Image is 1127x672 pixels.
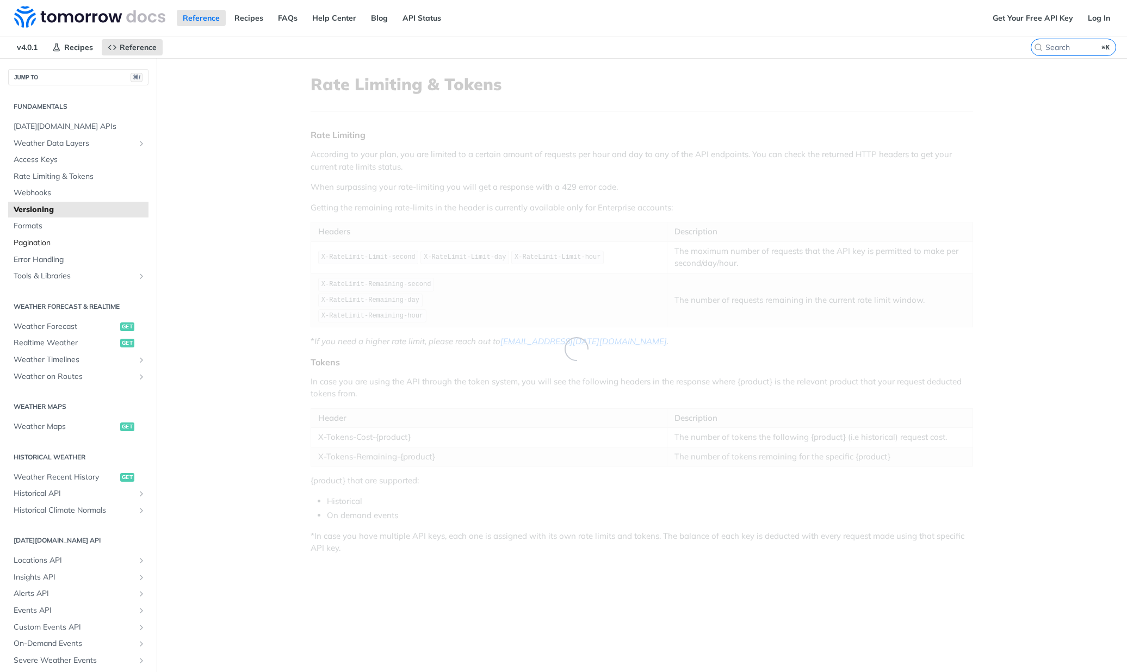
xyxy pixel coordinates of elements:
[8,652,148,669] a: Severe Weather EventsShow subpages for Severe Weather Events
[14,6,165,28] img: Tomorrow.io Weather API Docs
[14,638,134,649] span: On-Demand Events
[8,119,148,135] a: [DATE][DOMAIN_NAME] APIs
[137,606,146,615] button: Show subpages for Events API
[8,352,148,368] a: Weather TimelinesShow subpages for Weather Timelines
[8,569,148,586] a: Insights APIShow subpages for Insights API
[8,452,148,462] h2: Historical Weather
[14,204,146,215] span: Versioning
[46,39,99,55] a: Recipes
[14,555,134,566] span: Locations API
[8,502,148,519] a: Historical Climate NormalsShow subpages for Historical Climate Normals
[120,322,134,331] span: get
[14,254,146,265] span: Error Handling
[228,10,269,26] a: Recipes
[14,221,146,232] span: Formats
[8,552,148,569] a: Locations APIShow subpages for Locations API
[14,138,134,149] span: Weather Data Layers
[137,489,146,498] button: Show subpages for Historical API
[8,69,148,85] button: JUMP TO⌘/
[14,421,117,432] span: Weather Maps
[137,139,146,148] button: Show subpages for Weather Data Layers
[1099,42,1113,53] kbd: ⌘K
[14,505,134,516] span: Historical Climate Normals
[14,371,134,382] span: Weather on Routes
[137,656,146,665] button: Show subpages for Severe Weather Events
[987,10,1079,26] a: Get Your Free API Key
[8,586,148,602] a: Alerts APIShow subpages for Alerts API
[131,73,143,82] span: ⌘/
[306,10,362,26] a: Help Center
[14,338,117,349] span: Realtime Weather
[1034,43,1043,52] svg: Search
[14,171,146,182] span: Rate Limiting & Tokens
[137,506,146,515] button: Show subpages for Historical Climate Normals
[14,354,134,365] span: Weather Timelines
[8,369,148,385] a: Weather on RoutesShow subpages for Weather on Routes
[8,135,148,152] a: Weather Data LayersShow subpages for Weather Data Layers
[14,121,146,132] span: [DATE][DOMAIN_NAME] APIs
[8,602,148,619] a: Events APIShow subpages for Events API
[14,154,146,165] span: Access Keys
[8,419,148,435] a: Weather Mapsget
[137,556,146,565] button: Show subpages for Locations API
[8,268,148,284] a: Tools & LibrariesShow subpages for Tools & Libraries
[397,10,447,26] a: API Status
[14,605,134,616] span: Events API
[8,302,148,312] h2: Weather Forecast & realtime
[14,188,146,198] span: Webhooks
[14,321,117,332] span: Weather Forecast
[272,10,304,26] a: FAQs
[137,639,146,648] button: Show subpages for On-Demand Events
[365,10,394,26] a: Blog
[8,536,148,545] h2: [DATE][DOMAIN_NAME] API
[8,202,148,218] a: Versioning
[102,39,163,55] a: Reference
[64,42,93,52] span: Recipes
[8,335,148,351] a: Realtime Weatherget
[8,619,148,636] a: Custom Events APIShow subpages for Custom Events API
[177,10,226,26] a: Reference
[120,339,134,347] span: get
[14,271,134,282] span: Tools & Libraries
[137,356,146,364] button: Show subpages for Weather Timelines
[14,238,146,248] span: Pagination
[8,102,148,111] h2: Fundamentals
[137,372,146,381] button: Show subpages for Weather on Routes
[14,655,134,666] span: Severe Weather Events
[8,319,148,335] a: Weather Forecastget
[14,488,134,499] span: Historical API
[14,622,134,633] span: Custom Events API
[8,402,148,412] h2: Weather Maps
[137,573,146,582] button: Show subpages for Insights API
[1082,10,1116,26] a: Log In
[8,235,148,251] a: Pagination
[14,472,117,483] span: Weather Recent History
[8,185,148,201] a: Webhooks
[120,42,157,52] span: Reference
[14,572,134,583] span: Insights API
[137,589,146,598] button: Show subpages for Alerts API
[137,623,146,632] button: Show subpages for Custom Events API
[8,218,148,234] a: Formats
[8,252,148,268] a: Error Handling
[120,422,134,431] span: get
[137,272,146,281] button: Show subpages for Tools & Libraries
[11,39,44,55] span: v4.0.1
[120,473,134,482] span: get
[8,152,148,168] a: Access Keys
[8,486,148,502] a: Historical APIShow subpages for Historical API
[8,169,148,185] a: Rate Limiting & Tokens
[8,469,148,486] a: Weather Recent Historyget
[14,588,134,599] span: Alerts API
[8,636,148,652] a: On-Demand EventsShow subpages for On-Demand Events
